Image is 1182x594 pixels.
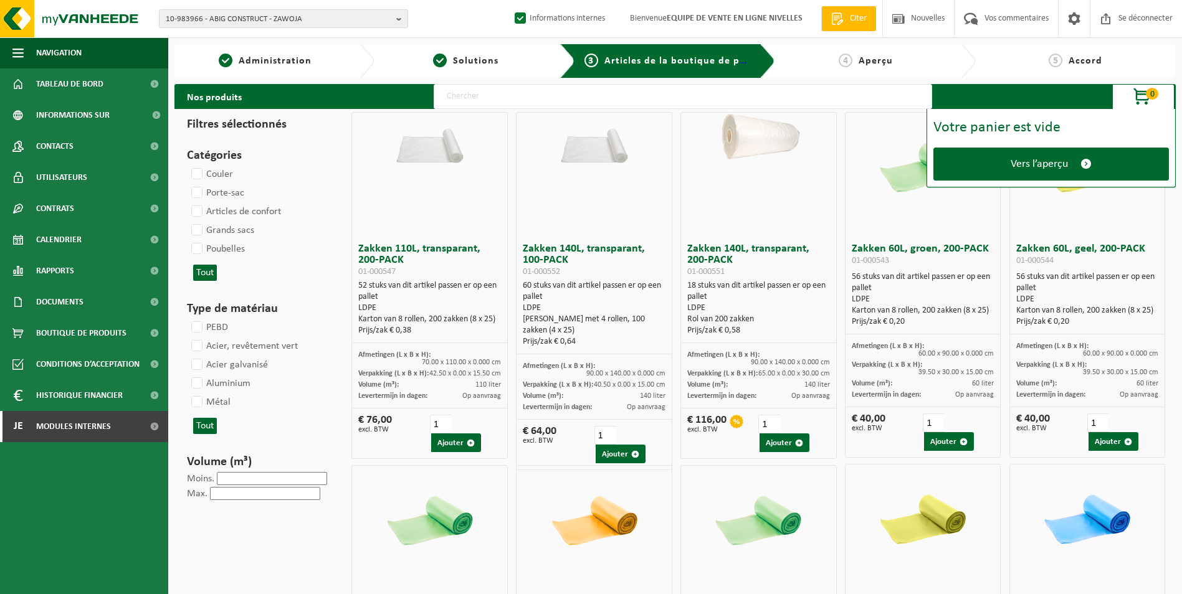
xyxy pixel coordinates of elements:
[358,243,480,277] font: Zakken 110L, transparant, 200-PACK
[187,489,207,499] label: Max.
[377,113,483,166] img: 01-000547
[766,439,792,447] font: Ajouter
[586,370,665,377] span: 90.00 x 140.00 x 0.000 cm
[1016,413,1050,425] font: € 40,00
[358,426,392,433] span: excl. BTW
[193,418,217,434] button: Tout
[1083,369,1158,376] span: 39.50 x 30.00 x 15.00 cm
[751,359,830,366] span: 90.00 x 140.00 x 0.000 cm
[933,120,1169,135] div: Votre panier est vide
[189,202,281,221] label: Articles de confort
[667,14,803,23] strong: EQUIPE DE VENTE EN LIGNE NIVELLES
[189,356,268,374] label: Acier galvanisé
[523,392,563,400] span: Volume (m³):
[1137,380,1158,387] span: 60 liter
[584,54,750,68] a: 3Articles de la boutique de produits
[1016,361,1087,369] span: Verpakking (L x B x H):
[804,381,830,389] span: 140 liter
[924,432,974,451] button: Ajouter
[852,342,924,350] span: Afmetingen (L x B x H):
[584,54,598,67] span: 3
[758,415,779,433] input: 1
[36,100,144,131] span: Informations sur l’entreprise
[1016,425,1050,432] span: excl. BTW
[852,380,892,387] span: Volume (m³):
[930,438,956,446] font: Ajouter
[1146,88,1158,100] span: 0
[1016,294,1159,305] div: LDPE
[1049,54,1062,67] span: 5
[36,349,140,380] span: Conditions d’acceptation
[1016,256,1054,265] span: 01-000544
[640,392,665,400] span: 140 liter
[839,54,852,67] span: 4
[852,413,885,425] font: € 40,00
[36,286,83,318] span: Documents
[687,281,826,301] font: 18 stuks van dit artikel passen er op een pallet
[36,68,103,100] span: Tableau de bord
[358,370,429,377] span: Verpakking (L x B x H):
[1011,158,1068,171] span: Vers l’aperçu
[187,453,329,471] h3: Volume (m³)
[166,10,391,29] span: 10-983966 - ABIG CONSTRUCT - ZAWOJA
[687,314,830,325] div: Rol van 200 zakken
[687,381,728,389] span: Volume (m³):
[523,314,665,336] div: [PERSON_NAME] met 4 rollen, 100 zakken (4 x 25)
[523,403,592,411] span: Levertermijn in dagen:
[189,184,244,202] label: Porte-sac
[187,115,329,134] h3: Filtres sélectionnés
[12,411,24,442] span: Je
[512,9,605,28] label: Informations internes
[1087,413,1108,432] input: 1
[189,240,245,258] label: Poubelles
[36,380,123,411] span: Historique financier
[705,466,811,572] img: 01-000553
[918,350,994,357] span: 60.00 x 90.00 x 0.000 cm
[358,303,501,314] div: LDPE
[596,445,646,463] button: Ajouter
[523,336,665,347] div: Prijs/zak € 0,64
[523,425,556,437] font: € 64,00
[1089,432,1138,451] button: Ajouter
[187,146,329,165] h3: Catégories
[541,466,647,572] img: 01-000549
[1016,243,1145,266] font: Zakken 60L, geel, 200-PACK
[758,370,830,377] span: 65.00 x 0.00 x 30.00 cm
[523,303,665,314] div: LDPE
[358,314,501,325] div: Karton van 8 rollen, 200 zakken (8 x 25)
[602,450,628,458] font: Ajouter
[358,325,501,336] div: Prijs/zak € 0,38
[434,84,932,109] input: Chercher
[523,267,560,276] span: 01-000552
[594,426,616,445] input: 1
[594,381,665,389] span: 40.50 x 0.00 x 15.00 cm
[852,425,885,432] span: excl. BTW
[687,392,756,400] span: Levertermijn in dagen:
[1112,84,1175,109] button: 0
[781,54,950,68] a: 4Aperçu
[821,6,876,31] a: Citer
[870,113,976,219] img: 01-000543
[852,294,994,305] div: LDPE
[36,224,82,255] span: Calendrier
[1016,391,1085,398] span: Levertermijn in dagen:
[36,318,126,349] span: Boutique de produits
[523,437,556,445] span: excl. BTW
[791,392,830,400] span: Op aanvraag
[431,433,481,452] button: Ajouter
[847,12,870,25] span: Citer
[870,464,976,570] img: 01-000554
[189,165,233,184] label: Couler
[933,148,1169,181] a: Vers l’aperçu
[1069,56,1102,66] span: Accord
[437,439,464,447] font: Ajouter
[955,391,994,398] span: Op aanvraag
[189,337,298,356] label: Acier, revêtement vert
[687,325,830,336] div: Prijs/zak € 0,58
[523,381,593,389] span: Verpakking (L x B x H):
[433,54,447,67] span: 2
[358,267,396,276] span: 01-000547
[1016,316,1159,328] div: Prijs/zak € 0,20
[475,381,501,389] span: 110 liter
[189,221,254,240] label: Grands sacs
